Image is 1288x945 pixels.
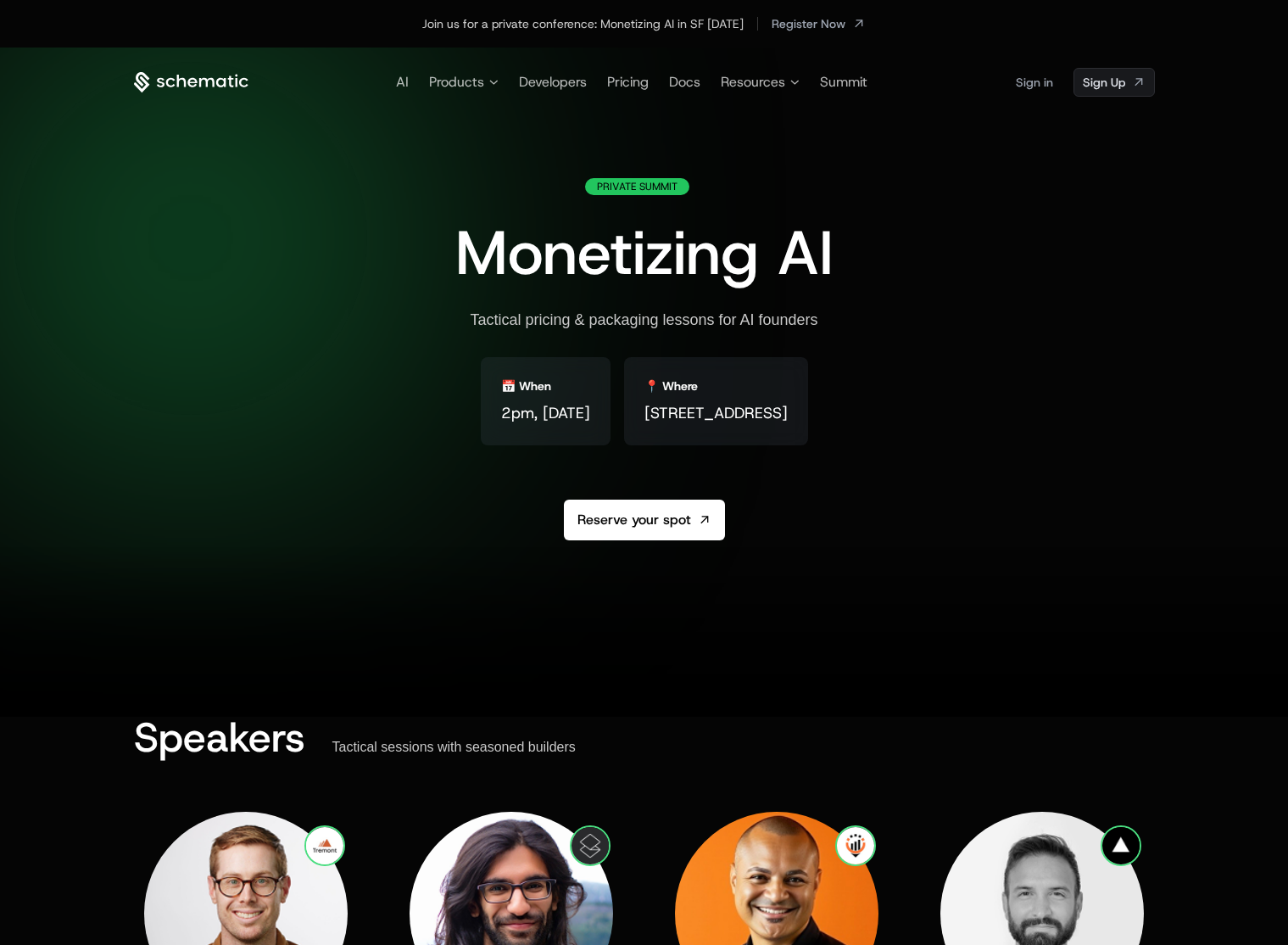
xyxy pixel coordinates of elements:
a: Developers [519,73,587,91]
span: Register Now [772,15,845,32]
span: Monetizing AI [455,212,834,294]
a: Sign in [1016,69,1053,96]
a: [object Object] [772,10,866,37]
a: Reserve your spot [564,500,725,540]
div: Join us for a private conference: Monetizing AI in SF [DATE] [422,15,744,32]
span: 2pm, [DATE] [501,401,590,425]
a: [object Object] [1073,68,1155,97]
img: Pricing I/O [835,825,876,866]
a: Pricing [607,73,649,91]
span: Sign Up [1083,74,1125,91]
span: [STREET_ADDRESS] [644,401,788,425]
div: Private Summit [585,178,689,195]
div: 📅 When [501,377,551,394]
span: Products [429,72,484,92]
div: 📍 Where [644,377,698,394]
a: AI [396,73,409,91]
img: Tremont VC [304,825,345,866]
img: Superhuman [570,825,611,866]
div: Tactical sessions with seasoned builders [332,739,576,756]
a: Docs [669,73,700,91]
a: Summit [820,73,867,91]
div: Tactical pricing & packaging lessons for AI founders [470,310,817,330]
span: Speakers [134,710,305,764]
img: Vercel [1101,825,1141,866]
span: Resources [721,72,785,92]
